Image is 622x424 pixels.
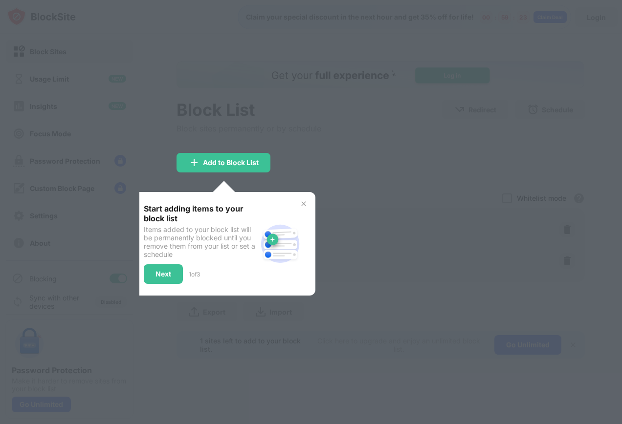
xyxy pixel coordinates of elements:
[203,159,259,167] div: Add to Block List
[189,271,200,278] div: 1 of 3
[257,220,304,267] img: block-site.svg
[144,204,257,223] div: Start adding items to your block list
[300,200,308,208] img: x-button.svg
[144,225,257,258] div: Items added to your block list will be permanently blocked until you remove them from your list o...
[155,270,171,278] div: Next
